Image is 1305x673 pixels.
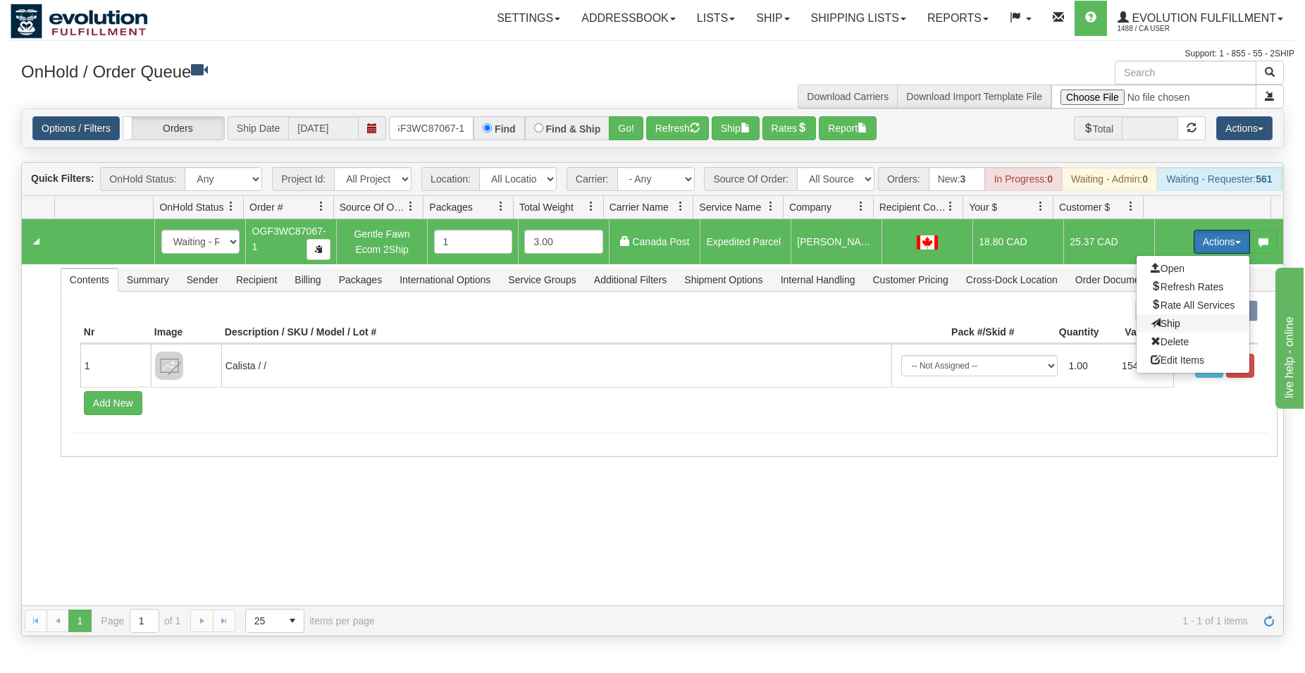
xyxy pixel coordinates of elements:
input: Page 1 [130,610,159,632]
td: 1 [80,344,151,387]
span: Orders: [878,167,929,191]
span: Order # [249,200,283,214]
td: Expedited Parcel [700,219,791,264]
label: Find & Ship [546,124,601,134]
h3: OnHold / Order Queue [21,61,642,81]
span: items per page [245,609,375,633]
span: Customer $ [1059,200,1110,214]
td: Calista / / [221,344,891,387]
button: Copy to clipboard [307,239,330,260]
span: Billing [286,268,329,291]
span: International Options [391,268,499,291]
div: Gentle Fawn Ecom 2Ship [343,226,421,258]
button: Report [819,116,877,140]
a: Company filter column settings [849,195,873,218]
a: Evolution Fulfillment 1488 / CA User [1107,1,1294,36]
input: Search [1115,61,1256,85]
a: Carrier Name filter column settings [669,195,693,218]
div: Waiting - Requester: [1157,167,1281,191]
div: Support: 1 - 855 - 55 - 2SHIP [11,48,1294,60]
input: Order # [389,116,474,140]
strong: 0 [1047,173,1053,185]
a: Options / Filters [32,116,120,140]
th: Image [151,321,221,344]
span: Recipient [228,268,285,291]
a: Open [1137,259,1249,278]
td: [PERSON_NAME] [791,219,882,264]
span: Service Groups [500,268,584,291]
button: Add New [84,391,142,415]
span: select [281,610,304,632]
span: Customer Pricing [864,268,956,291]
a: Download Carriers [807,91,889,102]
img: logo1488.jpg [11,4,148,39]
a: Your $ filter column settings [1029,195,1053,218]
a: Refresh [1258,610,1280,632]
span: Ship Date [228,116,288,140]
span: OnHold Status: [100,167,185,191]
span: 1 - 1 of 1 items [395,615,1248,626]
a: Packages filter column settings [489,195,513,218]
a: Shipping lists [800,1,917,36]
td: 154.00 [1116,350,1170,382]
span: Canada Post [632,236,689,247]
a: Reports [917,1,999,36]
span: Source Of Order: [704,167,797,191]
a: Ship [746,1,800,36]
td: 1.00 [1063,350,1117,382]
span: Carrier Name [610,200,669,214]
span: Total [1074,116,1122,140]
strong: 3 [960,173,966,185]
button: Search [1256,61,1284,85]
button: Actions [1216,116,1273,140]
span: Order Documents [1067,268,1161,291]
span: Page 1 [68,610,91,632]
button: Rates [762,116,817,140]
a: Addressbook [571,1,686,36]
span: Packages [429,200,472,214]
span: Location: [421,167,479,191]
span: Rate All Services [1151,300,1235,311]
span: Edit Items [1151,354,1204,366]
div: live help - online [11,8,130,25]
th: Quantity [1018,321,1103,344]
span: Evolution Fulfillment [1129,12,1276,24]
label: Find [495,124,516,134]
a: Settings [486,1,571,36]
span: Recipient Country [879,200,946,214]
a: Recipient Country filter column settings [939,195,963,218]
label: Orders [123,117,224,140]
div: In Progress: [985,167,1062,191]
a: Collapse [27,233,45,250]
a: Download Import Template File [906,91,1042,102]
span: Total Weight [519,200,574,214]
a: OnHold Status filter column settings [219,195,243,218]
a: Lists [686,1,746,36]
span: Project Id: [272,167,334,191]
button: Ship [712,116,760,140]
span: Company [789,200,831,214]
div: grid toolbar [22,163,1283,196]
span: OGF3WC87067-1 [252,226,326,252]
img: 8DAB37Fk3hKpn3AAAAAElFTkSuQmCC [155,352,183,380]
span: Contents [61,268,118,291]
button: Actions [1194,230,1250,254]
a: Service Name filter column settings [759,195,783,218]
span: Shipment Options [676,268,771,291]
iframe: chat widget [1273,264,1304,408]
span: Page of 1 [101,609,181,633]
label: Documents [1135,300,1194,321]
span: Refresh Rates [1151,281,1223,292]
img: CA [917,235,938,249]
a: Customer $ filter column settings [1119,195,1143,218]
span: Source Of Order [340,200,406,214]
span: Delete [1151,336,1189,347]
td: 18.80 CAD [972,219,1063,264]
span: Packages [330,268,390,291]
a: Source Of Order filter column settings [399,195,423,218]
span: Internal Handling [772,268,864,291]
th: Description / SKU / Model / Lot # [221,321,891,344]
strong: 0 [1142,173,1148,185]
span: Sender [178,268,227,291]
th: Value [1103,321,1173,344]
